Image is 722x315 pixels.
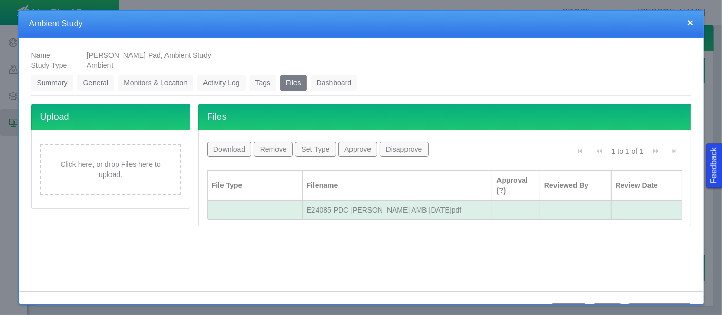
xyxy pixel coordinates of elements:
div: File Type [212,180,298,190]
h4: Files [198,104,692,130]
div: Review Date [616,180,678,190]
div: Approval (?) [496,175,535,196]
div: Click here, or drop Files here to upload. [40,144,181,195]
th: Reviewed By [540,170,612,201]
th: Review Date [612,170,683,201]
div: E24085 PDC [PERSON_NAME] AMB [DATE]pdf [307,205,488,215]
div: Reviewed By [544,180,607,190]
th: File Type [208,170,303,201]
a: Activity Log [197,75,246,91]
h4: Ambient Study [29,19,694,29]
h4: Upload [31,104,190,130]
div: 1 to 1 of 1 [607,146,647,161]
a: Files [280,75,307,91]
button: Remove [254,142,293,157]
th: Approval (?) [492,170,540,201]
span: [PERSON_NAME] Pad, Ambient Study [87,51,211,59]
span: Ambient [87,61,113,69]
a: Dashboard [311,75,358,91]
button: Set Type [295,142,336,157]
a: Summary [31,75,73,91]
div: Filename [307,180,488,190]
th: Filename [303,170,493,201]
button: Approve [338,142,378,157]
a: Tags [250,75,276,91]
span: Study Type [31,61,67,69]
button: Download [207,142,252,157]
td: E24085 PDC CHATFIELD AMB 2024.09.25.pdf [303,201,493,220]
a: Monitors & Location [118,75,193,91]
button: Disapprove [380,142,429,157]
a: General [77,75,114,91]
div: Pagination [572,142,683,165]
button: close [687,17,693,28]
span: Name [31,51,50,59]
